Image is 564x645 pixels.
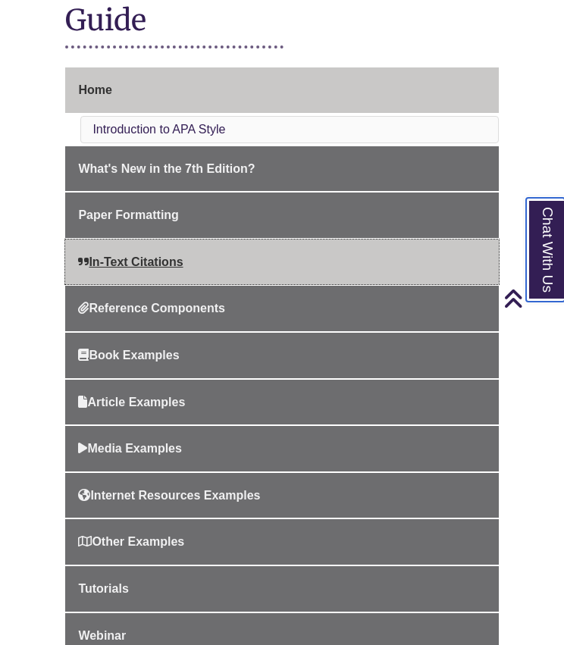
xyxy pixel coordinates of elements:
[65,473,498,518] a: Internet Resources Examples
[78,83,111,96] span: Home
[65,286,498,331] a: Reference Components
[78,349,179,362] span: Book Examples
[65,566,498,612] a: Tutorials
[92,123,225,136] a: Introduction to APA Style
[78,302,225,315] span: Reference Components
[65,426,498,471] a: Media Examples
[78,162,255,175] span: What's New in the 7th Edition?
[78,208,178,221] span: Paper Formatting
[78,396,185,409] span: Article Examples
[65,67,498,113] a: Home
[78,629,126,642] span: Webinar
[65,380,498,425] a: Article Examples
[78,442,182,455] span: Media Examples
[65,193,498,238] a: Paper Formatting
[65,146,498,192] a: What's New in the 7th Edition?
[65,519,498,565] a: Other Examples
[78,535,184,548] span: Other Examples
[78,582,128,595] span: Tutorials
[65,333,498,378] a: Book Examples
[503,288,560,308] a: Back to Top
[65,240,498,285] a: In-Text Citations
[78,255,183,268] span: In-Text Citations
[78,489,260,502] span: Internet Resources Examples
